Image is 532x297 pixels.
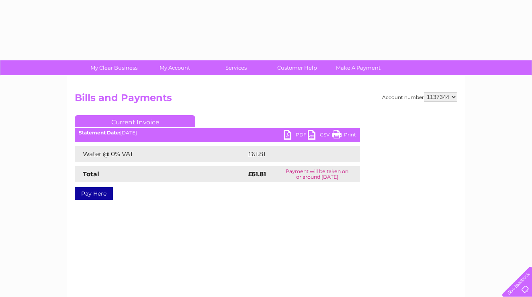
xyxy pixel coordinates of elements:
b: Statement Date: [79,130,120,136]
td: £61.81 [246,146,342,162]
a: My Account [142,60,208,75]
div: [DATE] [75,130,360,136]
td: Payment will be taken on or around [DATE] [274,166,360,182]
a: Services [203,60,269,75]
a: Print [332,130,356,142]
a: PDF [284,130,308,142]
a: CSV [308,130,332,142]
h2: Bills and Payments [75,92,457,107]
td: Water @ 0% VAT [75,146,246,162]
a: Pay Here [75,187,113,200]
a: Make A Payment [325,60,391,75]
div: Account number [382,92,457,102]
strong: £61.81 [248,170,266,178]
a: My Clear Business [81,60,147,75]
strong: Total [83,170,99,178]
a: Current Invoice [75,115,195,127]
a: Customer Help [264,60,330,75]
